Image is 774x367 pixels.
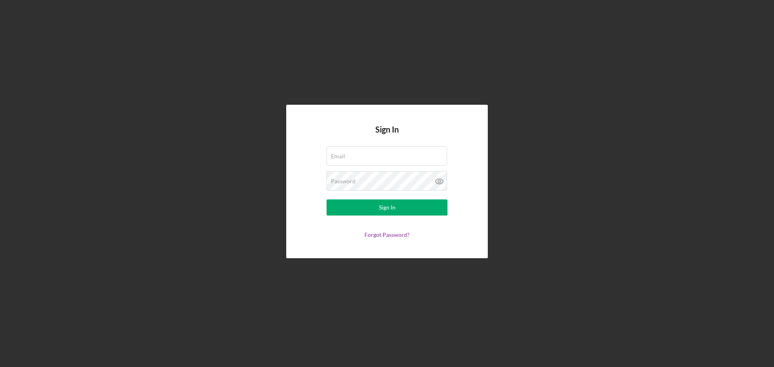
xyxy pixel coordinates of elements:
[331,178,356,185] label: Password
[364,231,410,238] a: Forgot Password?
[331,153,345,160] label: Email
[375,125,399,146] h4: Sign In
[379,199,395,216] div: Sign In
[327,199,447,216] button: Sign In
